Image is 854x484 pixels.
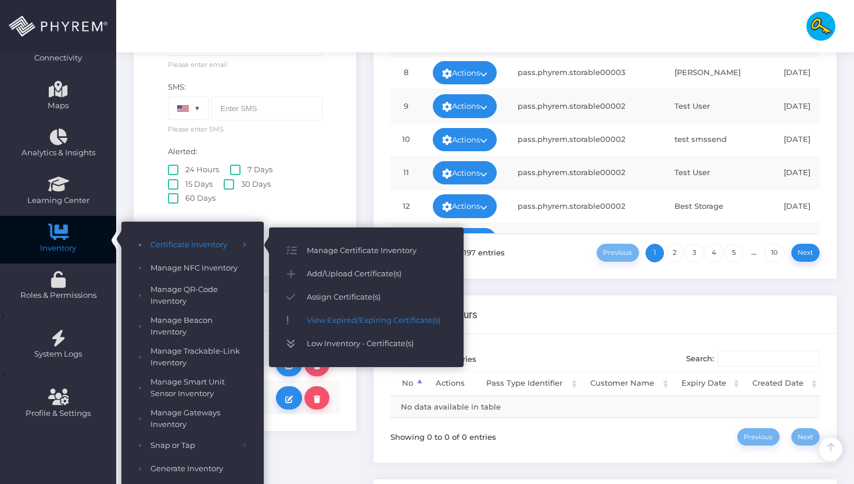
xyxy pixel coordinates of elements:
a: Manage NFC Inventory [121,257,264,280]
td: 8 [390,56,422,89]
span: Add/Upload Certificate(s) [307,266,446,282]
span: Manage QR-Code Inventory [150,284,246,307]
td: [DATE] [773,123,845,156]
a: 10 [765,244,785,262]
div: Showing 0 to 0 of 0 entries [390,426,496,443]
span: Roles & Permissions [8,290,109,301]
td: test smssend [664,123,773,156]
a: 5 [724,244,743,262]
span: Learning Center [8,195,109,207]
a: Actions [433,94,497,118]
a: Delete [304,386,329,410]
th: No: activate to sort column descending [390,371,425,396]
label: SMS: [168,81,186,93]
td: 12 [390,189,422,222]
td: [DATE] [773,156,845,189]
td: Test User [664,156,773,189]
label: 60 Days [168,193,216,204]
input: Enter SMS [211,97,322,120]
label: Alerted: [168,146,198,158]
a: Certificate Inventory [121,233,264,257]
a: Actions [433,228,497,251]
td: Test Organization User [664,223,773,256]
td: No data available in table [390,396,820,418]
a: Add/Upload Certificate(s) [269,262,464,286]
a: View Expired/Expiring Certificate(s) [269,309,464,332]
td: pass.phyrem.storable00003 [507,56,664,89]
span: Profile & Settings [26,408,91,419]
td: 11 [390,156,422,189]
span: View Expired/Expiring Certificate(s) [307,313,446,328]
a: Manage Beacon Inventory [121,311,264,341]
span: Manage Certificate Inventory [307,243,446,258]
a: Generate Inventory [121,457,264,481]
span: Assign Certificate(s) [307,290,446,305]
a: Next [791,244,820,262]
td: Test User [664,89,773,122]
td: pass.phyrem.storable00002 [507,123,664,156]
a: Actions [433,194,497,218]
td: 13 [390,223,422,256]
input: Search: [717,351,820,367]
a: 2 [665,244,684,262]
span: 1 (United States) [168,97,209,120]
td: [PERSON_NAME] [664,56,773,89]
span: Connectivity [8,52,109,64]
a: Actions [433,61,497,84]
th: Expiry Date: activate to sort column ascending [671,371,742,396]
span: Low Inventory - Certificate(s) [307,336,446,351]
label: 7 Days [230,164,272,176]
td: Best Storage [664,189,773,222]
span: Please enter SMS [168,120,224,134]
a: Low Inventory - Certificate(s) [269,332,464,355]
span: Maps [48,100,69,112]
span: … [744,247,764,257]
th: Customer Name: activate to sort column ascending [580,371,671,396]
td: 10 [390,123,422,156]
td: [DATE] [773,223,845,256]
th: Created Date: activate to sort column ascending [742,371,820,396]
span: System Logs [8,348,109,360]
a: Manage Trackable-Link Inventory [121,341,264,372]
a: 3 [685,244,704,262]
td: [DATE] [773,89,845,122]
th: Actions [425,371,476,396]
span: 1 (United States) [168,97,208,119]
a: Actions [433,128,497,151]
label: 30 Days [224,179,271,190]
span: Please enter email [168,56,227,70]
a: Manage QR-Code Inventory [121,280,264,311]
td: [DATE] [773,56,845,89]
span: Certificate Inventory [150,237,235,252]
a: Manage Smart Unit Sensor Inventory [121,372,264,403]
span: Manage Trackable-Link Inventory [150,346,246,368]
span: Generate Inventory [150,461,246,476]
label: 24 Hours [168,164,219,176]
td: pass.phyrem.storable00002 [507,189,664,222]
td: [DATE] [773,189,845,222]
span: Analytics & Insights [8,147,109,159]
a: Snap or Tap [121,434,264,457]
span: Manage Smart Unit Sensor Inventory [150,376,246,399]
td: 9 [390,89,422,122]
span: Manage Beacon Inventory [150,315,246,337]
span: Manage Gateways Inventory [150,407,246,430]
span: Inventory [8,243,109,254]
a: Edit [276,386,302,410]
span: Snap or Tap [150,438,235,453]
label: 15 Days [168,179,213,190]
a: Actions [433,161,497,184]
a: Manage Gateways Inventory [121,403,264,434]
a: Assign Certificate(s) [269,286,464,309]
label: Search: [686,351,820,367]
td: pass.phyrem.storable00002 [507,156,664,189]
td: pass.phyrem.storable00002 [507,223,664,256]
a: 1 [645,244,664,262]
span: Manage NFC Inventory [150,261,246,276]
th: Pass Type Identifier: activate to sort column ascending [476,371,580,396]
a: Manage Certificate Inventory [269,239,464,262]
a: 4 [705,244,723,262]
td: pass.phyrem.storable00002 [507,89,664,122]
